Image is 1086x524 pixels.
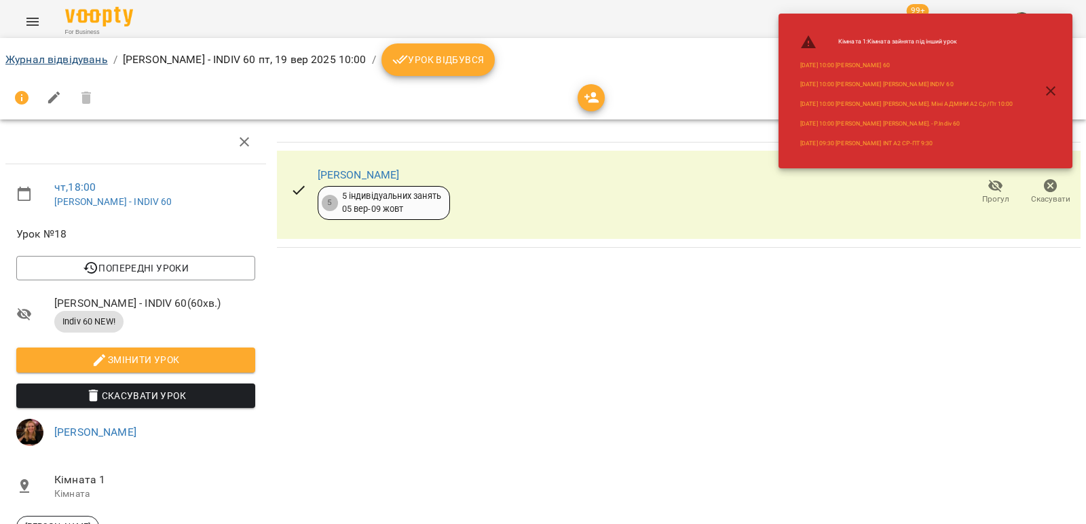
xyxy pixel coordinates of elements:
[318,168,400,181] a: [PERSON_NAME]
[1023,173,1078,211] button: Скасувати
[123,52,367,68] p: [PERSON_NAME] - INDIV 60 пт, 19 вер 2025 10:00
[16,383,255,408] button: Скасувати Урок
[54,472,255,488] span: Кімната 1
[65,7,133,26] img: Voopty Logo
[16,5,49,38] button: Menu
[982,193,1009,205] span: Прогул
[54,196,172,207] a: [PERSON_NAME] - INDIV 60
[54,426,136,438] a: [PERSON_NAME]
[16,226,255,242] span: Урок №18
[27,260,244,276] span: Попередні уроки
[789,29,1024,56] li: Кімната 1 : Кімната зайнята під інший урок
[27,388,244,404] span: Скасувати Урок
[342,190,441,215] div: 5 індивідуальних занять 05 вер - 09 жовт
[800,100,1013,109] a: [DATE] 10:00 [PERSON_NAME] [PERSON_NAME]. Міні АДМІНИ А2 Ср/Пт 10:00
[5,43,1081,76] nav: breadcrumb
[322,195,338,211] div: 5
[392,52,485,68] span: Урок відбувся
[54,181,96,193] a: чт , 18:00
[16,256,255,280] button: Попередні уроки
[907,4,929,18] span: 99+
[372,52,376,68] li: /
[5,53,108,66] a: Журнал відвідувань
[800,61,890,70] a: [DATE] 10:00 [PERSON_NAME] 60
[16,419,43,446] img: 019b2ef03b19e642901f9fba5a5c5a68.jpg
[800,80,954,89] a: [DATE] 10:00 [PERSON_NAME] [PERSON_NAME] INDIV 60
[16,348,255,372] button: Змінити урок
[381,43,495,76] button: Урок відбувся
[968,173,1023,211] button: Прогул
[27,352,244,368] span: Змінити урок
[800,139,933,148] a: [DATE] 09:30 [PERSON_NAME] INT А2 СР-ПТ 9:30
[1031,193,1070,205] span: Скасувати
[113,52,117,68] li: /
[800,119,960,128] a: [DATE] 10:00 [PERSON_NAME] [PERSON_NAME]. - P.Indiv 60
[54,487,255,501] p: Кімната
[54,316,124,328] span: Indiv 60 NEW!
[65,28,133,37] span: For Business
[54,295,255,312] span: [PERSON_NAME] - INDIV 60 ( 60 хв. )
